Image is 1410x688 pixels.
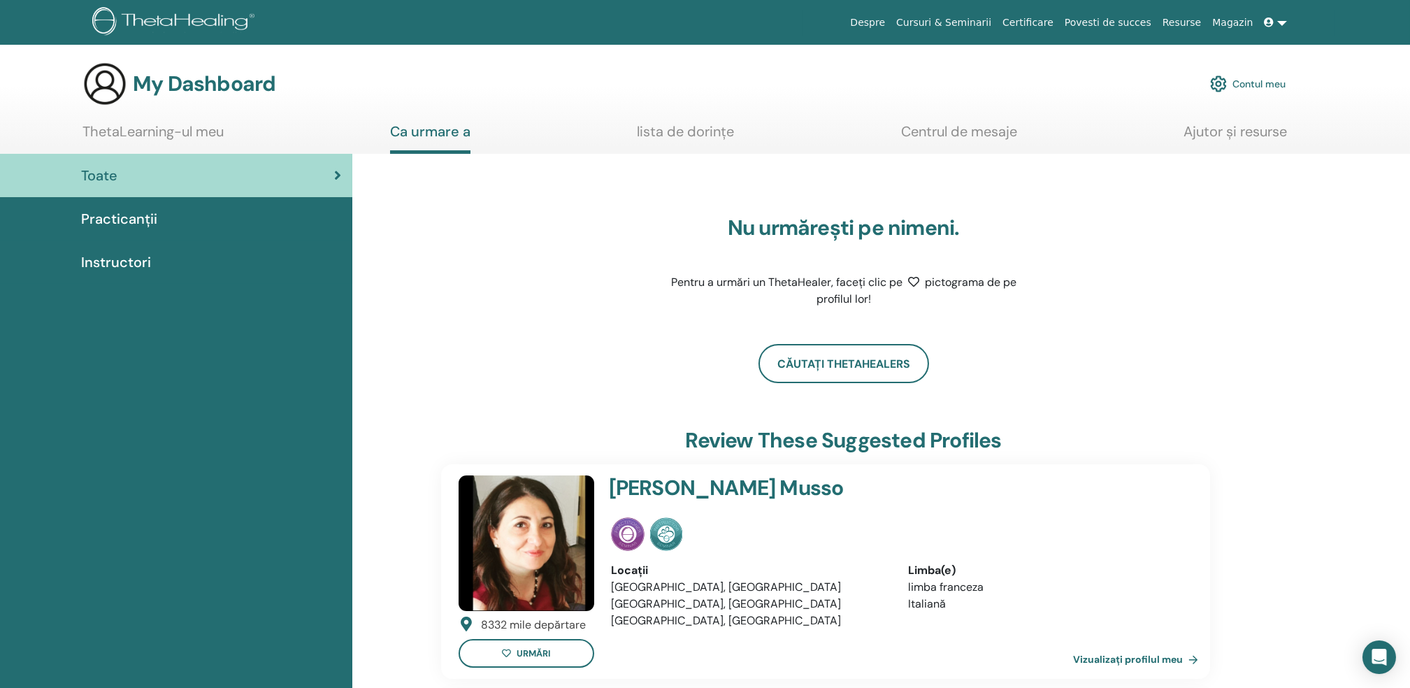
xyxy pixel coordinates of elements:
[669,215,1019,241] h3: Nu urmărești pe nimeni.
[611,612,887,629] li: [GEOGRAPHIC_DATA], [GEOGRAPHIC_DATA]
[390,123,470,154] a: Ca urmare a
[459,639,594,668] button: urmări
[908,596,1184,612] li: Italiană
[1073,645,1204,673] a: Vizualizați profilul meu
[82,123,224,150] a: ThetaLearning-ul meu
[611,579,887,596] li: [GEOGRAPHIC_DATA], [GEOGRAPHIC_DATA]
[81,252,151,273] span: Instructori
[81,165,117,186] span: Toate
[92,7,259,38] img: logo.png
[1059,10,1157,36] a: Povesti de succes
[638,123,735,150] a: lista de dorințe
[133,71,275,96] h3: My Dashboard
[1210,72,1227,96] img: cog.svg
[997,10,1059,36] a: Certificare
[459,475,594,611] img: default.jpg
[1207,10,1258,36] a: Magazin
[669,274,1019,308] p: Pentru a urmări un ThetaHealer, faceți clic pe pictograma de pe profilul lor!
[891,10,997,36] a: Cursuri & Seminarii
[908,579,1184,596] li: limba franceza
[908,562,1184,579] div: Limba(e)
[901,123,1017,150] a: Centrul de mesaje
[82,62,127,106] img: generic-user-icon.jpg
[844,10,891,36] a: Despre
[686,428,1002,453] h3: Review these suggested profiles
[81,208,157,229] span: Practicanții
[1184,123,1287,150] a: Ajutor și resurse
[1210,69,1286,99] a: Contul meu
[611,596,887,612] li: [GEOGRAPHIC_DATA], [GEOGRAPHIC_DATA]
[1157,10,1207,36] a: Resurse
[481,617,586,633] div: 8332 mile depărtare
[611,562,887,579] div: Locații
[1362,640,1396,674] div: Open Intercom Messenger
[609,475,1087,501] h4: [PERSON_NAME] Musso
[758,344,929,383] a: Căutați ThetaHealers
